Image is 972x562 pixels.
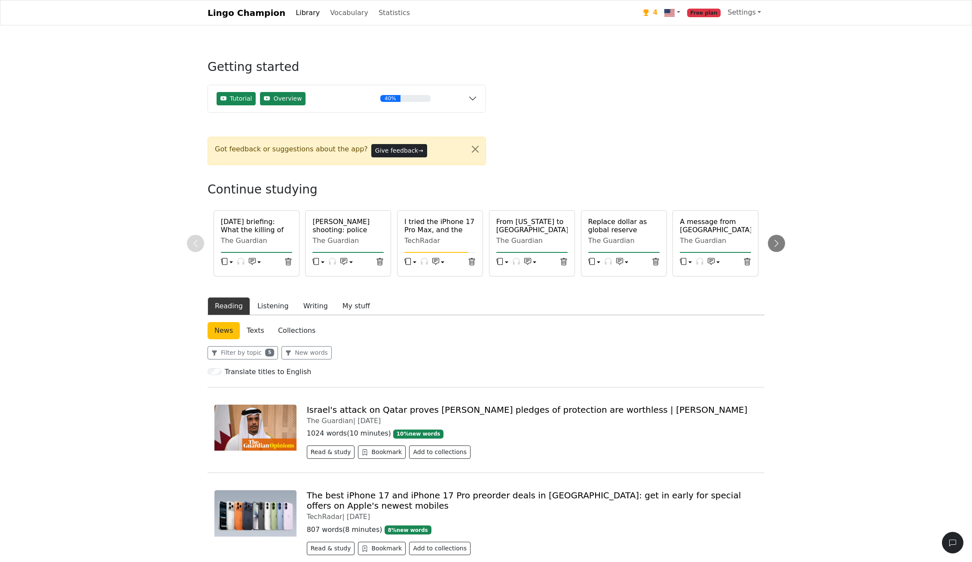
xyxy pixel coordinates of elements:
a: Lingo Champion [208,4,285,21]
div: TechRadar | [307,513,758,521]
a: Read & study [307,546,358,554]
a: Replace dollar as global reserve currency, says China [588,218,660,251]
button: Listening [250,297,296,315]
button: Tutorial [217,92,256,105]
div: The Guardian [680,236,751,245]
p: 1024 words ( 10 minutes ) [307,428,758,439]
a: 4 [639,4,661,21]
button: Bookmark [358,445,406,459]
button: Overview [260,92,306,105]
div: The Guardian | [307,417,758,425]
span: 8 % new words [385,525,431,534]
a: [DATE] briefing: What the killing of [PERSON_NAME] means for a polarised country [221,218,292,259]
button: Read & study [307,542,355,555]
button: Add to collections [409,445,471,459]
span: 5 [265,349,274,356]
div: The Guardian [496,236,568,245]
a: Read & study [307,449,358,458]
button: Reading [208,297,250,315]
button: Bookmark [358,542,406,555]
a: News [208,322,240,339]
div: 40% [380,95,400,102]
a: Settings [724,4,764,21]
a: Free plan [684,4,724,21]
button: Close alert [465,137,486,161]
p: 807 words ( 8 minutes ) [307,525,758,535]
span: 10 % new words [393,430,443,438]
span: Free plan [687,9,721,17]
h6: Translate titles to English [225,368,311,376]
div: TechRadar [404,236,476,245]
img: K6Pu3eef3oMWpbnf6b74xi-1200-80.jpg [214,490,296,536]
button: Give feedback→ [371,144,427,157]
button: Read & study [307,445,355,459]
span: Tutorial [230,94,252,103]
button: New words [281,346,332,359]
a: The best iPhone 17 and iPhone 17 Pro preorder deals in [GEOGRAPHIC_DATA]: get in early for specia... [307,490,741,511]
button: Add to collections [409,542,471,555]
button: TutorialOverview40% [208,85,486,112]
a: Collections [271,322,322,339]
div: The Guardian [221,236,292,245]
span: 4 [653,7,657,18]
div: The Guardian [312,236,384,245]
a: Israel's attack on Qatar proves [PERSON_NAME] pledges of protection are worthless | [PERSON_NAME] [307,405,748,415]
a: I tried the iPhone 17 Pro Max, and the differences are what might make you want it [404,218,476,259]
a: Library [292,4,323,21]
span: Overview [273,94,302,103]
button: Filter by topic5 [208,346,278,359]
div: The Guardian [588,236,660,245]
h3: Getting started [208,60,486,81]
img: us.svg [664,8,675,18]
a: [PERSON_NAME] shooting: police search for suspect amid condemnation of 'targeted' killing [312,218,384,259]
a: From [US_STATE] to [GEOGRAPHIC_DATA], the populist right needs to erase history to succeed. It's ... [496,218,571,275]
h3: Continue studying [208,182,508,197]
span: Got feedback or suggestions about the app? [215,144,368,154]
span: [DATE] [347,513,370,521]
span: [DATE] [358,417,381,425]
a: A message from [GEOGRAPHIC_DATA] for [GEOGRAPHIC_DATA], [GEOGRAPHIC_DATA] and [GEOGRAPHIC_DATA]. ... [680,218,754,308]
button: My stuff [335,297,377,315]
button: Writing [296,297,335,315]
a: Texts [240,322,271,339]
img: 6880.jpg [214,405,296,451]
a: Statistics [375,4,413,21]
a: Vocabulary [327,4,372,21]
